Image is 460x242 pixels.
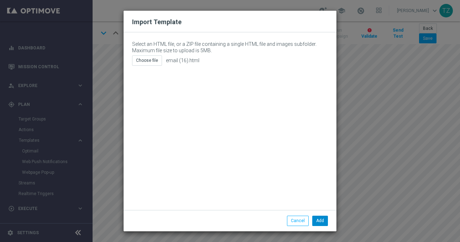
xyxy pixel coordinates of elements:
[166,58,199,64] span: email (16).html
[132,55,162,65] div: Choose file
[287,216,309,226] button: Cancel
[312,216,328,226] button: Add
[132,18,328,26] h2: Import Template
[132,41,328,54] p: Select an HTML file, or a ZIP file containing a single HTML file and images subfolder. Maximum fi...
